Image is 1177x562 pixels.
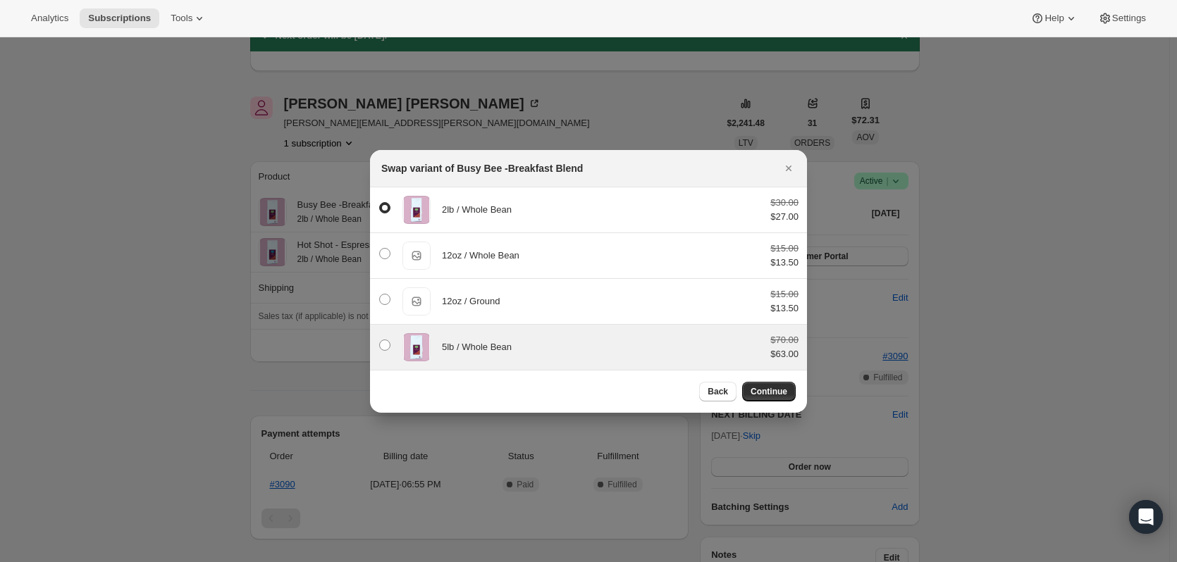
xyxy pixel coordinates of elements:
span: Back [708,386,728,397]
button: Continue [742,382,796,401]
h2: Swap variant of Busy Bee -Breakfast Blend [381,161,583,175]
span: Subscriptions [88,13,151,24]
span: 12oz / Whole Bean [442,250,519,261]
span: Help [1044,13,1064,24]
span: $13.50 [770,303,799,313]
img: 2lb / Whole Bean [404,196,429,224]
span: Tools [171,13,192,24]
div: $30.00 [770,196,799,210]
div: $70.00 [770,333,799,347]
button: Analytics [23,8,77,28]
span: 2lb / Whole Bean [442,204,512,215]
span: $63.00 [770,349,799,359]
button: Help [1022,8,1086,28]
div: $15.00 [770,242,799,256]
img: 5lb / Whole Bean [404,333,429,361]
button: Settings [1090,8,1154,28]
div: $15.00 [770,287,799,301]
span: Analytics [31,13,68,24]
span: 5lb / Whole Bean [442,342,512,352]
span: $27.00 [770,211,799,222]
button: Close [779,158,799,178]
span: 12oz / Ground [442,296,500,306]
span: Settings [1112,13,1146,24]
span: Continue [751,386,787,397]
span: $13.50 [770,257,799,268]
button: Tools [162,8,215,28]
button: Back [699,382,737,401]
button: Subscriptions [80,8,159,28]
div: Open Intercom Messenger [1129,500,1163,534]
